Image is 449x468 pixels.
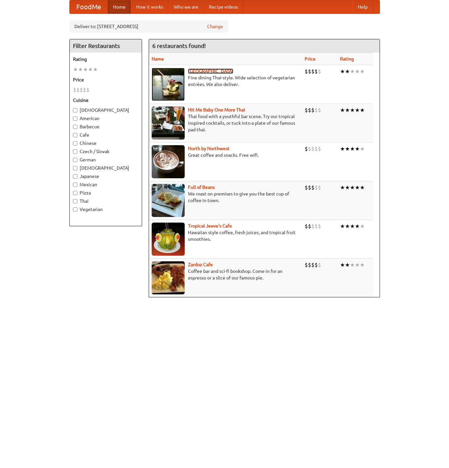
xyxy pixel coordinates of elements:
[207,23,223,30] a: Change
[188,185,215,190] a: Full of Beans
[345,261,350,269] li: ★
[311,223,315,230] li: $
[305,184,308,191] li: $
[73,156,138,163] label: German
[73,123,138,130] label: Barbecue
[350,68,355,75] li: ★
[355,261,360,269] li: ★
[73,107,138,113] label: [DEMOGRAPHIC_DATA]
[204,0,243,14] a: Recipe videos
[73,199,77,203] input: Thai
[345,68,350,75] li: ★
[152,106,185,140] img: babythai.jpg
[345,106,350,114] li: ★
[73,174,77,179] input: Japanese
[360,145,365,152] li: ★
[152,56,164,62] a: Name
[88,66,93,73] li: ★
[350,106,355,114] li: ★
[308,261,311,269] li: $
[152,43,206,49] ng-pluralize: 6 restaurants found!
[152,68,185,101] img: satay.jpg
[318,223,321,230] li: $
[345,184,350,191] li: ★
[152,74,300,88] p: Fine dining Thai-style. Wide selection of vegetarian entrées. We also deliver.
[78,66,83,73] li: ★
[73,108,77,112] input: [DEMOGRAPHIC_DATA]
[73,133,77,137] input: Cafe
[73,198,138,204] label: Thai
[152,191,300,204] p: We roast on premises to give you the best cup of coffee in town.
[93,66,98,73] li: ★
[311,145,315,152] li: $
[152,184,185,217] img: beans.jpg
[73,125,77,129] input: Barbecue
[152,145,185,178] img: north.jpg
[315,261,318,269] li: $
[73,66,78,73] li: ★
[353,0,373,14] a: Help
[73,173,138,180] label: Japanese
[340,56,354,62] a: Rating
[73,115,138,122] label: American
[318,68,321,75] li: $
[73,132,138,138] label: Cafe
[73,116,77,121] input: American
[73,191,77,195] input: Pizza
[188,68,233,74] a: [GEOGRAPHIC_DATA]
[73,76,138,83] h5: Price
[350,145,355,152] li: ★
[70,0,108,14] a: FoodMe
[152,152,300,158] p: Great coffee and snacks. Free wifi.
[350,261,355,269] li: ★
[311,261,315,269] li: $
[152,229,300,242] p: Hawaiian style coffee, fresh juices, and tropical fruit smoothies.
[355,106,360,114] li: ★
[80,86,83,94] li: $
[73,149,77,154] input: Czech / Slovak
[188,146,230,151] b: North by Northwest
[108,0,131,14] a: Home
[355,184,360,191] li: ★
[73,181,138,188] label: Mexican
[315,145,318,152] li: $
[355,68,360,75] li: ★
[83,86,86,94] li: $
[188,262,213,267] a: Zardoz Cafe
[305,68,308,75] li: $
[73,207,77,212] input: Vegetarian
[318,184,321,191] li: $
[340,145,345,152] li: ★
[315,223,318,230] li: $
[152,113,300,133] p: Thai food with a youthful bar scene. Try our tropical inspired cocktails, or tuck into a plate of...
[355,145,360,152] li: ★
[360,223,365,230] li: ★
[70,39,142,53] h4: Filter Restaurants
[152,223,185,256] img: jeeves.jpg
[308,145,311,152] li: $
[73,97,138,104] h5: Cuisine
[345,145,350,152] li: ★
[73,140,138,147] label: Chinese
[305,106,308,114] li: $
[315,184,318,191] li: $
[308,106,311,114] li: $
[76,86,80,94] li: $
[318,145,321,152] li: $
[86,86,90,94] li: $
[315,106,318,114] li: $
[311,184,315,191] li: $
[73,141,77,146] input: Chinese
[73,86,76,94] li: $
[188,107,245,112] a: Hit Me Baby One More Thai
[340,106,345,114] li: ★
[311,106,315,114] li: $
[360,184,365,191] li: ★
[305,56,316,62] a: Price
[73,148,138,155] label: Czech / Slovak
[188,223,232,229] a: Tropical Jeeve's Cafe
[315,68,318,75] li: $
